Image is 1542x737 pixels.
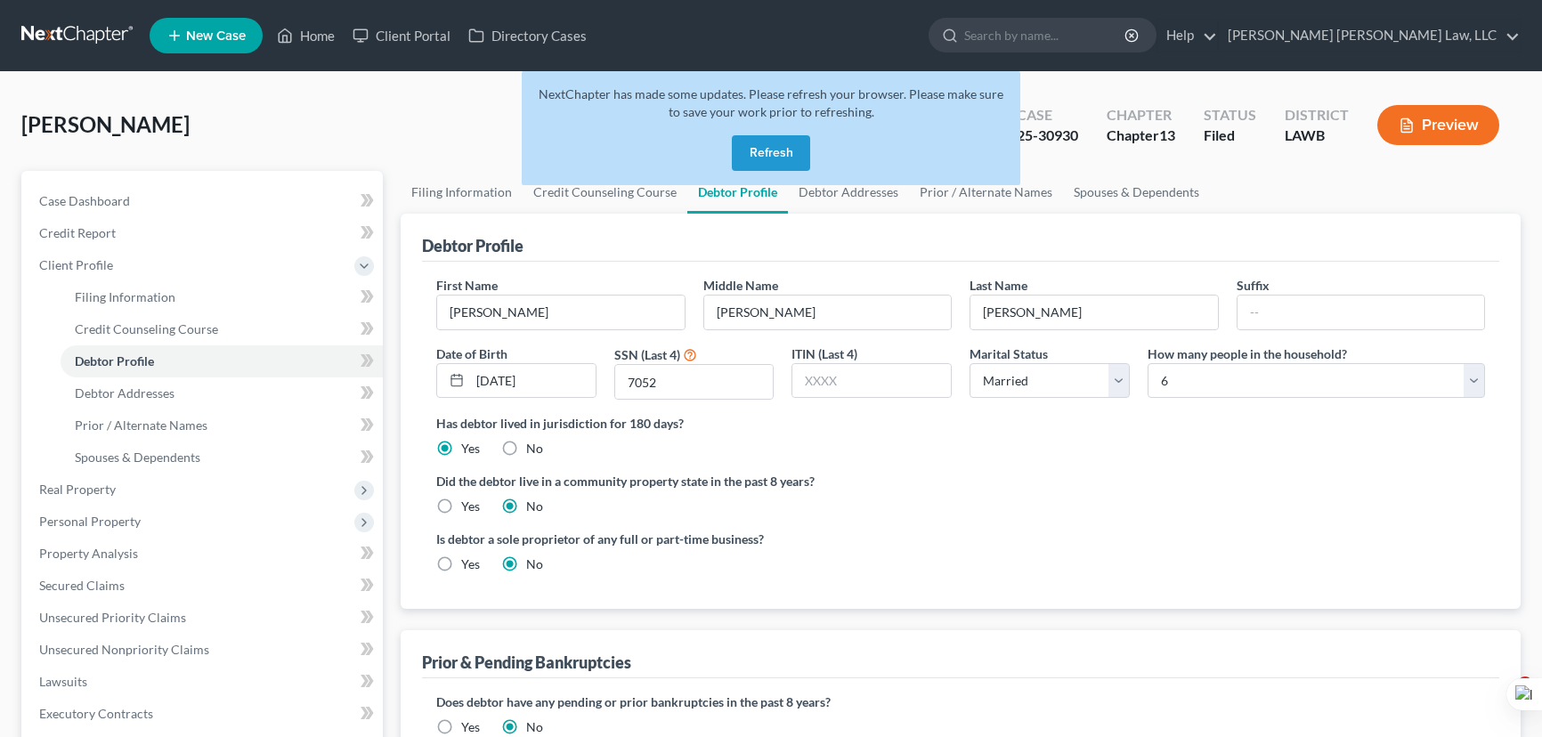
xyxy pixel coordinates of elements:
label: Last Name [970,276,1027,295]
label: Marital Status [970,344,1048,363]
span: Property Analysis [39,546,138,561]
a: Prior / Alternate Names [61,409,383,441]
a: Client Portal [344,20,459,52]
button: Preview [1377,105,1499,145]
a: Executory Contracts [25,698,383,730]
label: Middle Name [703,276,778,295]
div: Filed [1204,126,1256,146]
span: Debtor Profile [75,353,154,368]
input: M.I [704,296,952,329]
div: Debtor Profile [422,235,523,256]
label: Did the debtor live in a community property state in the past 8 years? [436,472,1485,490]
span: [PERSON_NAME] [21,111,190,137]
span: Credit Counseling Course [75,321,218,336]
span: Spouses & Dependents [75,449,200,465]
label: No [526,440,543,458]
span: Prior / Alternate Names [75,417,207,433]
span: Unsecured Priority Claims [39,610,186,625]
label: ITIN (Last 4) [791,344,857,363]
a: Spouses & Dependents [61,441,383,474]
div: Prior & Pending Bankruptcies [422,652,631,673]
a: Home [268,20,344,52]
label: SSN (Last 4) [614,345,680,364]
div: Chapter [1107,105,1175,126]
a: Secured Claims [25,570,383,602]
span: Personal Property [39,514,141,529]
span: New Case [186,29,246,43]
label: Yes [461,440,480,458]
label: How many people in the household? [1148,344,1347,363]
a: Directory Cases [459,20,596,52]
label: Suffix [1237,276,1270,295]
span: Client Profile [39,257,113,272]
a: [PERSON_NAME] [PERSON_NAME] Law, LLC [1219,20,1520,52]
label: No [526,718,543,736]
a: Filing Information [401,171,523,214]
input: -- [970,296,1218,329]
a: Unsecured Priority Claims [25,602,383,634]
span: Secured Claims [39,578,125,593]
span: Filing Information [75,289,175,304]
label: Yes [461,498,480,515]
span: Real Property [39,482,116,497]
a: Help [1157,20,1217,52]
label: Is debtor a sole proprietor of any full or part-time business? [436,530,952,548]
a: Case Dashboard [25,185,383,217]
div: Status [1204,105,1256,126]
iframe: Intercom live chat [1481,676,1524,719]
div: 25-30930 [1017,126,1078,146]
label: Does debtor have any pending or prior bankruptcies in the past 8 years? [436,692,1485,711]
label: Has debtor lived in jurisdiction for 180 days? [436,414,1485,433]
span: NextChapter has made some updates. Please refresh your browser. Please make sure to save your wor... [539,86,1003,119]
a: Unsecured Nonpriority Claims [25,634,383,666]
a: Debtor Profile [61,345,383,377]
span: Executory Contracts [39,706,153,721]
label: Yes [461,555,480,573]
input: Search by name... [964,19,1127,52]
label: Yes [461,718,480,736]
a: Lawsuits [25,666,383,698]
input: MM/DD/YYYY [470,364,596,398]
input: XXXX [792,364,951,398]
span: Lawsuits [39,674,87,689]
a: Filing Information [61,281,383,313]
div: Chapter [1107,126,1175,146]
a: Credit Report [25,217,383,249]
a: Debtor Addresses [61,377,383,409]
a: Property Analysis [25,538,383,570]
a: Spouses & Dependents [1063,171,1210,214]
label: No [526,555,543,573]
button: Refresh [732,135,810,171]
span: Unsecured Nonpriority Claims [39,642,209,657]
span: 4 [1518,676,1532,691]
label: Date of Birth [436,344,507,363]
a: Credit Counseling Course [61,313,383,345]
input: XXXX [615,365,774,399]
label: First Name [436,276,498,295]
span: Credit Report [39,225,116,240]
span: Case Dashboard [39,193,130,208]
input: -- [1238,296,1485,329]
div: District [1285,105,1349,126]
div: LAWB [1285,126,1349,146]
label: No [526,498,543,515]
div: Case [1017,105,1078,126]
input: -- [437,296,685,329]
span: 13 [1159,126,1175,143]
span: Debtor Addresses [75,385,174,401]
